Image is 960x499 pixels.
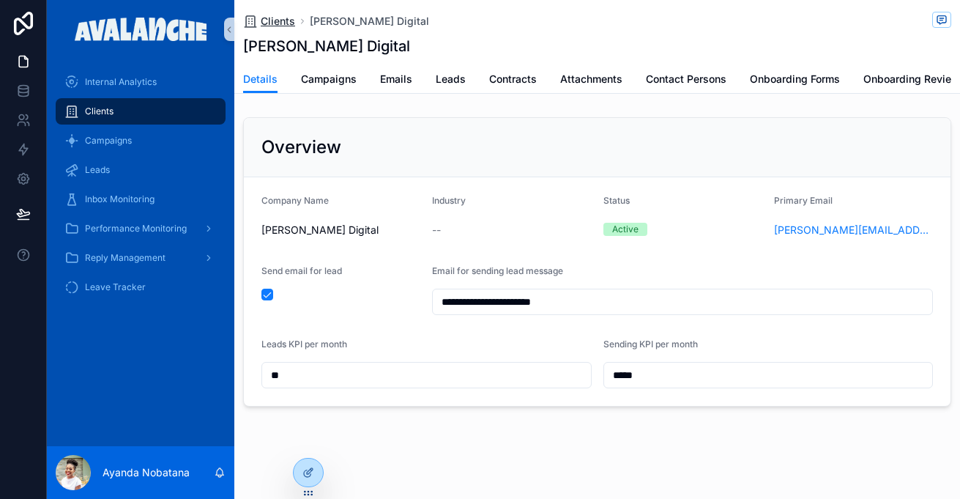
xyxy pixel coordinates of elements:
span: Send email for lead [261,265,342,276]
span: Campaigns [301,72,357,86]
span: [PERSON_NAME] Digital [261,223,420,237]
a: Emails [380,66,412,95]
span: Attachments [560,72,622,86]
a: Clients [56,98,226,125]
img: App logo [75,18,207,41]
a: Leave Tracker [56,274,226,300]
span: Email for sending lead message [432,265,563,276]
span: Onboarding Forms [750,72,840,86]
span: Company Name [261,195,329,206]
div: Active [612,223,639,236]
span: Clients [261,14,295,29]
a: Attachments [560,66,622,95]
a: [PERSON_NAME][EMAIL_ADDRESS][DOMAIN_NAME] [774,223,933,237]
span: Industry [432,195,466,206]
span: Reply Management [85,252,165,264]
h2: Overview [261,136,341,159]
span: Primary Email [774,195,833,206]
span: Internal Analytics [85,76,157,88]
a: Campaigns [56,127,226,154]
a: Onboarding Review [863,66,960,95]
span: Clients [85,106,114,117]
span: Leads [436,72,466,86]
div: scrollable content [47,59,234,319]
a: Performance Monitoring [56,215,226,242]
span: Status [603,195,630,206]
a: Details [243,66,278,94]
span: Contracts [489,72,537,86]
span: Contact Persons [646,72,726,86]
a: Contracts [489,66,537,95]
span: Details [243,72,278,86]
a: Onboarding Forms [750,66,840,95]
span: Inbox Monitoring [85,193,155,205]
span: Campaigns [85,135,132,147]
span: Leads [85,164,110,176]
a: Leads [56,157,226,183]
a: [PERSON_NAME] Digital [310,14,429,29]
span: Sending KPI per month [603,339,698,350]
span: Leave Tracker [85,281,146,293]
span: Performance Monitoring [85,223,187,234]
span: Onboarding Review [863,72,960,86]
a: Reply Management [56,245,226,271]
a: Clients [243,14,295,29]
h1: [PERSON_NAME] Digital [243,36,410,56]
a: Inbox Monitoring [56,186,226,212]
span: Emails [380,72,412,86]
span: -- [432,223,441,237]
a: Leads [436,66,466,95]
span: Leads KPI per month [261,339,347,350]
p: Ayanda Nobatana [103,465,190,480]
a: Internal Analytics [56,69,226,95]
a: Contact Persons [646,66,726,95]
a: Campaigns [301,66,357,95]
